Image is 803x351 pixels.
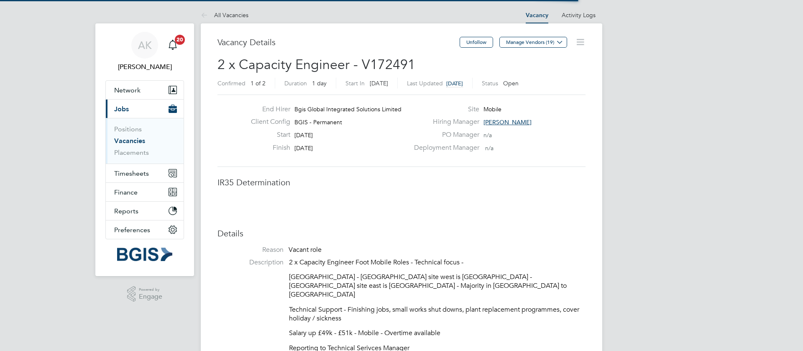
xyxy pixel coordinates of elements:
label: Last Updated [407,79,443,87]
label: Start In [345,79,365,87]
label: Deployment Manager [409,143,479,152]
label: End Hirer [244,105,290,114]
h3: IR35 Determination [217,177,586,188]
a: All Vacancies [201,11,248,19]
label: Confirmed [217,79,246,87]
span: Finance [114,188,138,196]
label: Reason [217,246,284,254]
span: BGIS - Permanent [294,118,342,126]
span: n/a [483,131,492,139]
p: Technical Support - Finishing jobs, small works shut downs, plant replacement programmes, cover h... [289,305,586,323]
span: 1 day [312,79,327,87]
button: Reports [106,202,184,220]
button: Manage Vendors (19) [499,37,567,48]
a: Vacancies [114,137,145,145]
button: Network [106,81,184,99]
span: Amar Kayani [105,62,184,72]
span: Powered by [139,286,162,293]
nav: Main navigation [95,23,194,276]
h3: Details [217,228,586,239]
a: Placements [114,149,149,156]
span: [DATE] [370,79,388,87]
span: n/a [485,144,494,152]
label: Description [217,258,284,267]
a: Powered byEngage [127,286,163,302]
span: Mobile [483,105,501,113]
button: Unfollow [460,37,493,48]
button: Timesheets [106,164,184,182]
span: Open [503,79,519,87]
a: Positions [114,125,142,133]
label: Start [244,131,290,139]
p: 2 x Capacity Engineer Foot Mobile Roles - Technical focus - [289,258,586,267]
span: Bgis Global Integrated Solutions Limited [294,105,401,113]
p: Salary up £49k - £51k - Mobile - Overtime available [289,329,586,338]
a: 20 [164,32,181,59]
label: Hiring Manager [409,118,479,126]
label: Duration [284,79,307,87]
label: Client Config [244,118,290,126]
label: Finish [244,143,290,152]
span: [DATE] [294,131,313,139]
span: [DATE] [294,144,313,152]
span: Timesheets [114,169,149,177]
label: Site [409,105,479,114]
a: Go to home page [105,248,184,261]
span: Reports [114,207,138,215]
button: Preferences [106,220,184,239]
span: Jobs [114,105,129,113]
button: Finance [106,183,184,201]
a: AK[PERSON_NAME] [105,32,184,72]
span: 2 x Capacity Engineer - V172491 [217,56,415,73]
h3: Vacancy Details [217,37,460,48]
span: Engage [139,293,162,300]
p: [GEOGRAPHIC_DATA] - [GEOGRAPHIC_DATA] site west is [GEOGRAPHIC_DATA] - [GEOGRAPHIC_DATA] site eas... [289,273,586,299]
img: bgis-logo-retina.png [117,248,172,261]
a: Vacancy [526,12,548,19]
span: Vacant role [289,246,322,254]
div: Jobs [106,118,184,164]
span: [PERSON_NAME] [483,118,532,126]
a: Activity Logs [562,11,596,19]
span: [DATE] [446,80,463,87]
label: PO Manager [409,131,479,139]
span: Network [114,86,141,94]
button: Jobs [106,100,184,118]
span: 1 of 2 [251,79,266,87]
label: Status [482,79,498,87]
span: AK [138,40,152,51]
span: 20 [175,35,185,45]
span: Preferences [114,226,150,234]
